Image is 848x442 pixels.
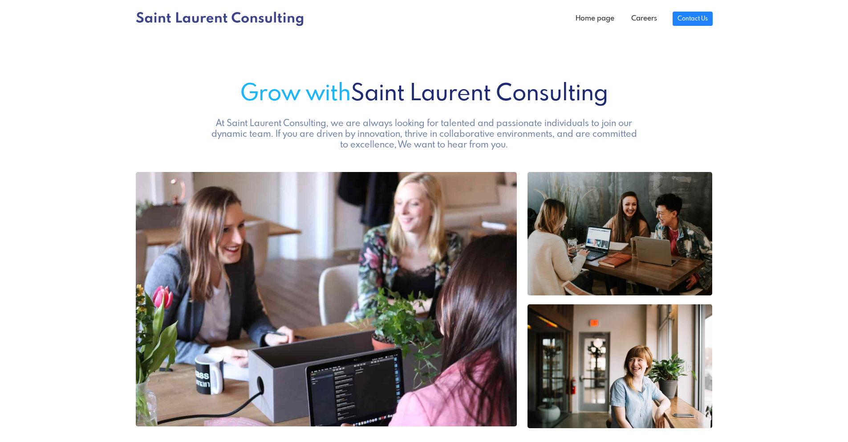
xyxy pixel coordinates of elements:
a: Careers [623,10,665,28]
a: Contact Us [673,12,712,26]
span: Grow with [240,82,351,106]
h1: Saint Laurent Consulting [136,81,713,108]
a: Home page [567,10,623,28]
h5: At Saint Laurent Consulting, we are always looking for talented and passionate individuals to joi... [208,119,641,151]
